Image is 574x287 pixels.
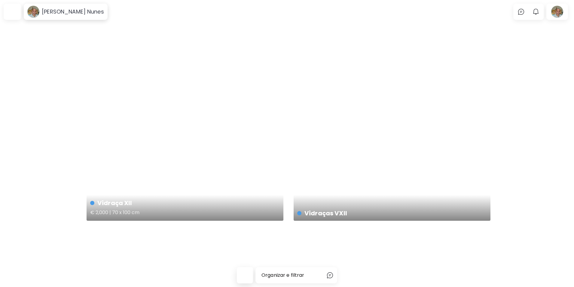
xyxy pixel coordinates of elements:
[226,267,245,283] a: back
[297,209,486,218] h4: Vidraças VXII
[294,23,490,221] a: Vidraças VXIIhttps://cdn.kaleido.art/CDN/Artwork/175892/Primary/medium.webp?updated=779574
[532,8,539,15] img: bellIcon
[257,272,300,279] h6: Organizar e filtrar
[90,198,279,207] h4: Vidraça XII
[337,272,344,279] img: chatIcon
[518,8,525,15] img: chatIcon
[226,267,243,283] button: back
[231,272,238,279] img: back
[90,207,279,220] h5: € 2,000 | 70 x 100 cm
[531,7,541,17] button: bellIcon
[87,23,283,221] a: Vidraça XII€ 2,000 | 70 x 100 cmhttps://cdn.kaleido.art/CDN/Artwork/175893/Primary/medium.webp?up...
[42,8,104,15] h6: [PERSON_NAME] Nunes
